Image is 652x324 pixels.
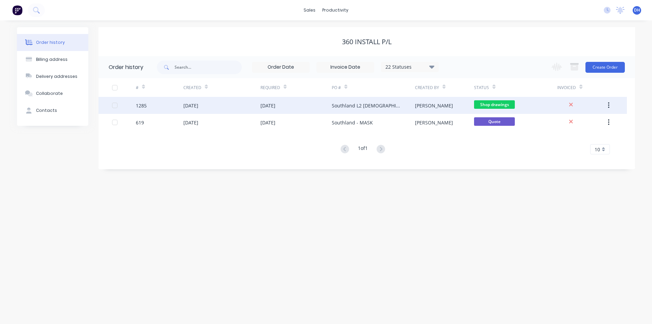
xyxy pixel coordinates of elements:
[474,78,557,97] div: Status
[557,85,576,91] div: Invoiced
[183,119,198,126] div: [DATE]
[36,56,68,63] div: Billing address
[36,73,77,80] div: Delivery addresses
[317,62,374,72] input: Invoice Date
[17,51,88,68] button: Billing address
[17,68,88,85] button: Delivery addresses
[300,5,319,15] div: sales
[183,78,260,97] div: Created
[17,85,88,102] button: Collaborate
[474,100,515,109] span: Shop drawings
[36,107,57,114] div: Contacts
[183,85,201,91] div: Created
[415,78,474,97] div: Created By
[415,119,453,126] div: [PERSON_NAME]
[332,119,373,126] div: Southland - MASK
[136,78,183,97] div: #
[415,85,439,91] div: Created By
[474,117,515,126] span: Quote
[260,85,280,91] div: Required
[634,7,640,13] span: DH
[136,85,139,91] div: #
[381,63,438,71] div: 22 Statuses
[36,90,63,97] div: Collaborate
[17,102,88,119] button: Contacts
[595,146,600,153] span: 10
[136,102,147,109] div: 1285
[319,5,352,15] div: productivity
[260,119,275,126] div: [DATE]
[358,144,368,154] div: 1 of 1
[342,38,392,46] div: 360 Install P/L
[332,78,415,97] div: PO #
[175,61,242,74] input: Search...
[415,102,453,109] div: [PERSON_NAME]
[12,5,22,15] img: Factory
[332,102,401,109] div: Southland L2 [DEMOGRAPHIC_DATA] Amenities
[252,62,309,72] input: Order Date
[136,119,144,126] div: 619
[260,102,275,109] div: [DATE]
[260,78,332,97] div: Required
[36,39,65,46] div: Order history
[183,102,198,109] div: [DATE]
[474,85,489,91] div: Status
[17,34,88,51] button: Order history
[557,78,605,97] div: Invoiced
[585,62,625,73] button: Create Order
[332,85,341,91] div: PO #
[109,63,143,71] div: Order history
